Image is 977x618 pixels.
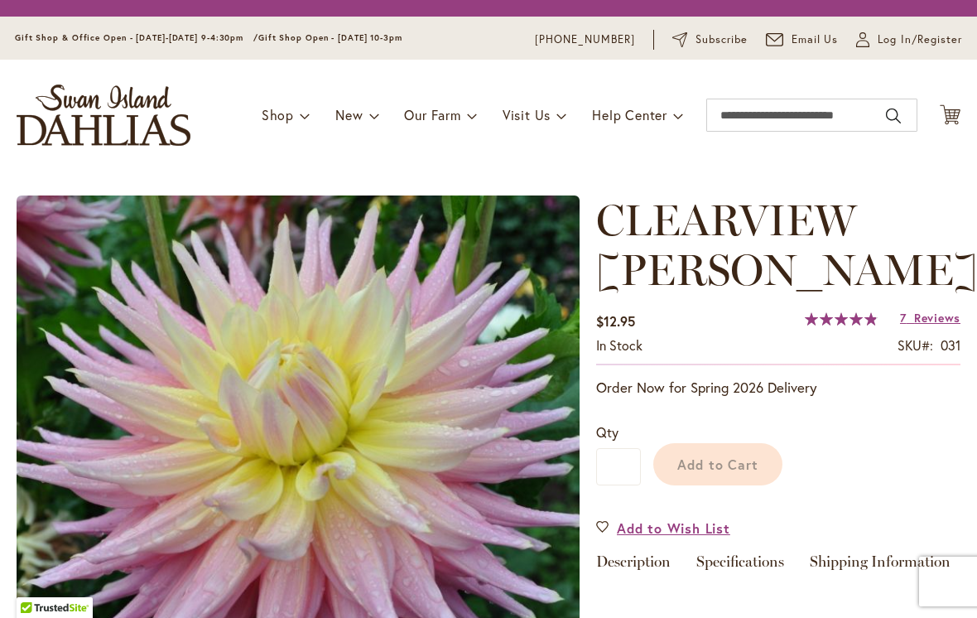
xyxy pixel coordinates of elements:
[596,554,671,578] a: Description
[695,31,748,48] span: Subscribe
[596,423,618,441] span: Qty
[914,310,960,326] span: Reviews
[810,554,951,578] a: Shipping Information
[503,106,551,123] span: Visit Us
[672,31,748,48] a: Subscribe
[941,336,960,355] div: 031
[596,312,635,330] span: $12.95
[335,106,363,123] span: New
[792,31,839,48] span: Email Us
[404,106,460,123] span: Our Farm
[596,378,960,398] p: Order Now for Spring 2026 Delivery
[886,103,901,129] button: Search
[596,519,730,538] a: Add to Wish List
[617,519,730,538] span: Add to Wish List
[805,312,878,326] div: 98%
[592,106,667,123] span: Help Center
[258,32,402,43] span: Gift Shop Open - [DATE] 10-3pm
[856,31,962,48] a: Log In/Register
[262,106,294,123] span: Shop
[900,310,960,326] a: 7 Reviews
[535,31,635,48] a: [PHONE_NUMBER]
[596,336,643,355] div: Availability
[596,554,960,578] div: Detailed Product Info
[898,336,933,354] strong: SKU
[696,554,784,578] a: Specifications
[900,310,907,326] span: 7
[766,31,839,48] a: Email Us
[15,32,258,43] span: Gift Shop & Office Open - [DATE]-[DATE] 9-4:30pm /
[17,84,190,146] a: store logo
[596,336,643,354] span: In stock
[878,31,962,48] span: Log In/Register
